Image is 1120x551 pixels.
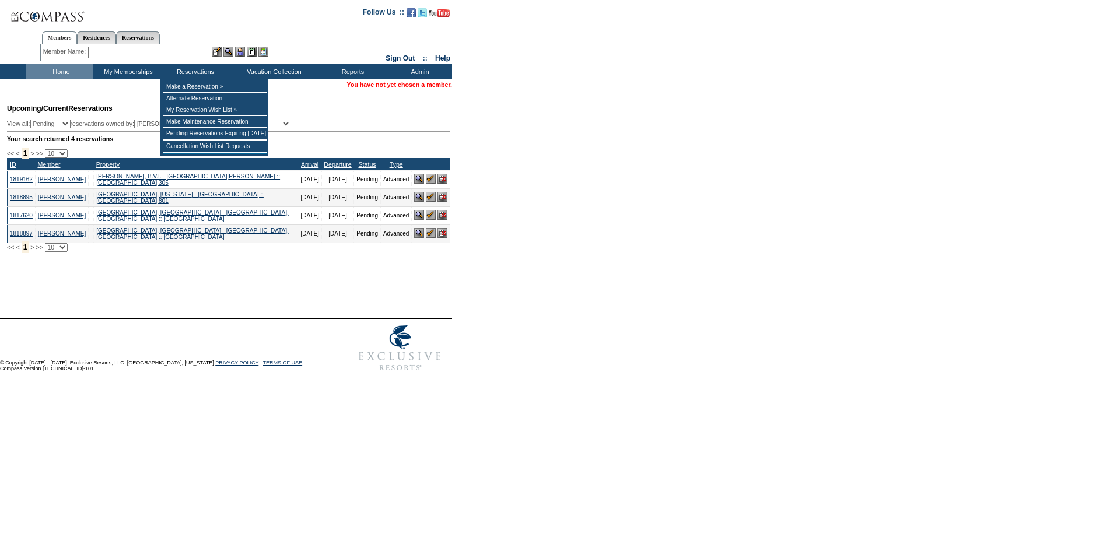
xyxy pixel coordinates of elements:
[414,210,424,220] img: View Reservation
[10,161,16,168] a: ID
[321,224,353,243] td: [DATE]
[426,174,436,184] img: Confirm Reservation
[354,188,381,206] td: Pending
[321,206,353,224] td: [DATE]
[16,244,19,251] span: <
[380,206,411,224] td: Advanced
[10,176,33,183] a: 1819162
[435,54,450,62] a: Help
[38,230,86,237] a: [PERSON_NAME]
[247,47,257,57] img: Reservations
[228,64,318,79] td: Vacation Collection
[10,212,33,219] a: 1817620
[358,161,376,168] a: Status
[363,7,404,21] td: Follow Us ::
[22,241,29,253] span: 1
[437,228,447,238] img: Cancel Reservation
[22,148,29,159] span: 1
[385,64,452,79] td: Admin
[38,194,86,201] a: [PERSON_NAME]
[437,174,447,184] img: Cancel Reservation
[354,224,381,243] td: Pending
[426,210,436,220] img: Confirm Reservation
[321,170,353,188] td: [DATE]
[30,150,34,157] span: >
[298,206,321,224] td: [DATE]
[163,81,267,93] td: Make a Reservation »
[298,188,321,206] td: [DATE]
[418,12,427,19] a: Follow us on Twitter
[160,64,228,79] td: Reservations
[7,104,68,113] span: Upcoming/Current
[437,192,447,202] img: Cancel Reservation
[36,244,43,251] span: >>
[380,224,411,243] td: Advanced
[407,12,416,19] a: Become our fan on Facebook
[354,170,381,188] td: Pending
[10,194,33,201] a: 1818895
[163,128,267,139] td: Pending Reservations Expiring [DATE]
[96,191,264,204] a: [GEOGRAPHIC_DATA], [US_STATE] - [GEOGRAPHIC_DATA] :: [GEOGRAPHIC_DATA] 801
[301,161,318,168] a: Arrival
[7,104,113,113] span: Reservations
[43,47,88,57] div: Member Name:
[235,47,245,57] img: Impersonate
[426,192,436,202] img: Confirm Reservation
[298,170,321,188] td: [DATE]
[429,12,450,19] a: Subscribe to our YouTube Channel
[263,360,303,366] a: TERMS OF USE
[38,212,86,219] a: [PERSON_NAME]
[380,188,411,206] td: Advanced
[386,54,415,62] a: Sign Out
[96,161,120,168] a: Property
[96,173,280,186] a: [PERSON_NAME], B.V.I. - [GEOGRAPHIC_DATA][PERSON_NAME] :: [GEOGRAPHIC_DATA] 305
[414,192,424,202] img: View Reservation
[7,244,14,251] span: <<
[96,227,289,240] a: [GEOGRAPHIC_DATA], [GEOGRAPHIC_DATA] - [GEOGRAPHIC_DATA], [GEOGRAPHIC_DATA] :: [GEOGRAPHIC_DATA]
[37,161,60,168] a: Member
[163,93,267,104] td: Alternate Reservation
[7,135,450,142] div: Your search returned 4 reservations
[321,188,353,206] td: [DATE]
[7,120,296,128] div: View all: reservations owned by:
[223,47,233,57] img: View
[380,170,411,188] td: Advanced
[77,31,116,44] a: Residences
[42,31,78,44] a: Members
[93,64,160,79] td: My Memberships
[30,244,34,251] span: >
[407,8,416,17] img: Become our fan on Facebook
[423,54,428,62] span: ::
[38,176,86,183] a: [PERSON_NAME]
[116,31,160,44] a: Reservations
[418,8,427,17] img: Follow us on Twitter
[26,64,93,79] td: Home
[163,141,267,152] td: Cancellation Wish List Requests
[414,174,424,184] img: View Reservation
[163,116,267,128] td: Make Maintenance Reservation
[318,64,385,79] td: Reports
[16,150,19,157] span: <
[7,150,14,157] span: <<
[298,224,321,243] td: [DATE]
[414,228,424,238] img: View Reservation
[258,47,268,57] img: b_calculator.gif
[212,47,222,57] img: b_edit.gif
[36,150,43,157] span: >>
[354,206,381,224] td: Pending
[163,104,267,116] td: My Reservation Wish List »
[390,161,403,168] a: Type
[347,81,452,88] span: You have not yet chosen a member.
[324,161,351,168] a: Departure
[215,360,258,366] a: PRIVACY POLICY
[429,9,450,17] img: Subscribe to our YouTube Channel
[426,228,436,238] img: Confirm Reservation
[96,209,289,222] a: [GEOGRAPHIC_DATA], [GEOGRAPHIC_DATA] - [GEOGRAPHIC_DATA], [GEOGRAPHIC_DATA] :: [GEOGRAPHIC_DATA]
[348,319,452,377] img: Exclusive Resorts
[437,210,447,220] img: Cancel Reservation
[10,230,33,237] a: 1818897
